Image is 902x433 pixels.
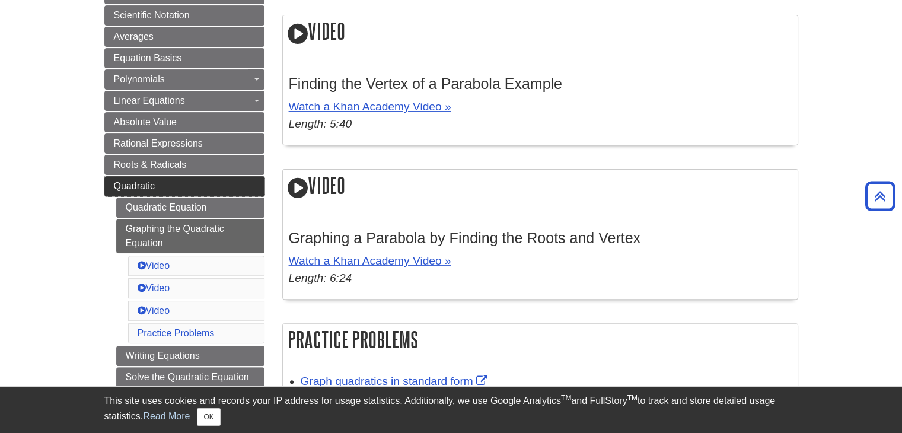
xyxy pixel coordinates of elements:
[561,394,571,402] sup: TM
[114,74,165,84] span: Polynomials
[104,27,264,47] a: Averages
[289,230,792,247] h3: Graphing a Parabola by Finding the Roots and Vertex
[283,170,798,203] h2: Video
[114,31,154,42] span: Averages
[114,138,203,148] span: Rational Expressions
[114,10,190,20] span: Scientific Notation
[138,305,170,316] a: Video
[861,188,899,204] a: Back to Top
[114,117,177,127] span: Absolute Value
[289,100,451,113] a: Watch a Khan Academy Video »
[104,155,264,175] a: Roots & Radicals
[104,133,264,154] a: Rational Expressions
[104,48,264,68] a: Equation Basics
[283,324,798,355] h2: Practice Problems
[627,394,638,402] sup: TM
[289,254,451,267] a: Watch a Khan Academy Video »
[104,394,798,426] div: This site uses cookies and records your IP address for usage statistics. Additionally, we use Goo...
[116,346,264,366] a: Writing Equations
[104,176,264,196] a: Quadratic
[116,219,264,253] a: Graphing the Quadratic Equation
[138,260,170,270] a: Video
[197,408,220,426] button: Close
[104,112,264,132] a: Absolute Value
[104,91,264,111] a: Linear Equations
[289,75,792,93] h3: Finding the Vertex of a Parabola Example
[114,160,187,170] span: Roots & Radicals
[114,181,155,191] span: Quadratic
[116,367,264,402] a: Solve the Quadratic Equation by Extracting Roots
[138,283,170,293] a: Video
[104,69,264,90] a: Polynomials
[138,328,215,338] a: Practice Problems
[289,117,352,130] em: Length: 5:40
[283,15,798,49] h2: Video
[116,198,264,218] a: Quadratic Equation
[114,95,185,106] span: Linear Equations
[143,411,190,421] a: Read More
[289,272,352,284] em: Length: 6:24
[301,375,490,387] a: Link opens in new window
[114,53,182,63] span: Equation Basics
[104,5,264,26] a: Scientific Notation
